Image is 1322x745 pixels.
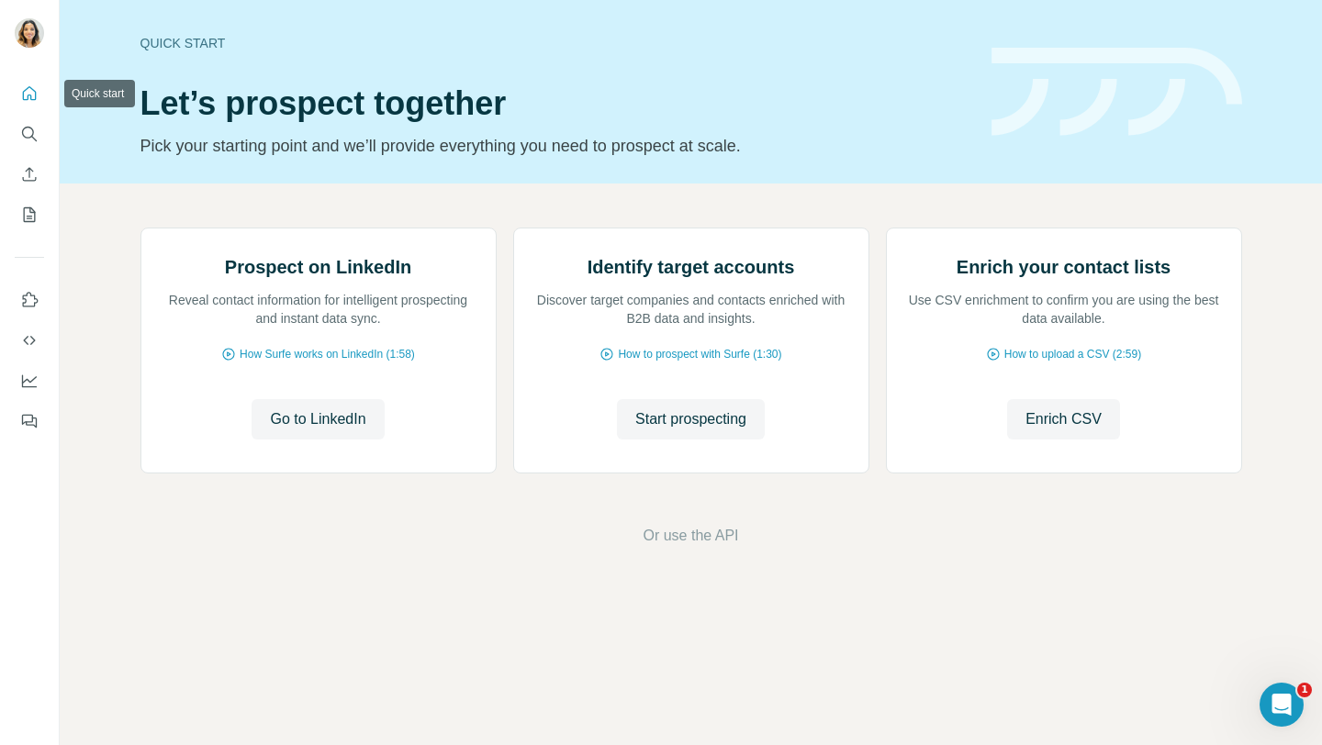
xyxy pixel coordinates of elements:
[15,77,44,110] button: Quick start
[588,254,795,280] h2: Identify target accounts
[252,399,384,439] button: Go to LinkedIn
[1004,346,1141,362] span: How to upload a CSV (2:59)
[15,198,44,231] button: My lists
[15,284,44,317] button: Use Surfe on LinkedIn
[957,254,1171,280] h2: Enrich your contact lists
[618,346,781,362] span: How to prospect with Surfe (1:30)
[1297,683,1312,697] span: 1
[15,364,44,397] button: Dashboard
[532,291,850,328] p: Discover target companies and contacts enriched with B2B data and insights.
[140,34,969,52] div: Quick start
[643,525,738,547] button: Or use the API
[15,158,44,191] button: Enrich CSV
[140,85,969,122] h1: Let’s prospect together
[1025,408,1102,430] span: Enrich CSV
[225,254,411,280] h2: Prospect on LinkedIn
[1260,683,1304,727] iframe: Intercom live chat
[635,408,746,430] span: Start prospecting
[15,117,44,150] button: Search
[240,346,415,362] span: How Surfe works on LinkedIn (1:58)
[270,408,365,430] span: Go to LinkedIn
[617,399,765,439] button: Start prospecting
[905,291,1223,328] p: Use CSV enrichment to confirm you are using the best data available.
[160,291,477,328] p: Reveal contact information for intelligent prospecting and instant data sync.
[15,18,44,48] img: Avatar
[15,324,44,357] button: Use Surfe API
[991,48,1242,137] img: banner
[15,405,44,438] button: Feedback
[140,133,969,159] p: Pick your starting point and we’ll provide everything you need to prospect at scale.
[1007,399,1120,439] button: Enrich CSV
